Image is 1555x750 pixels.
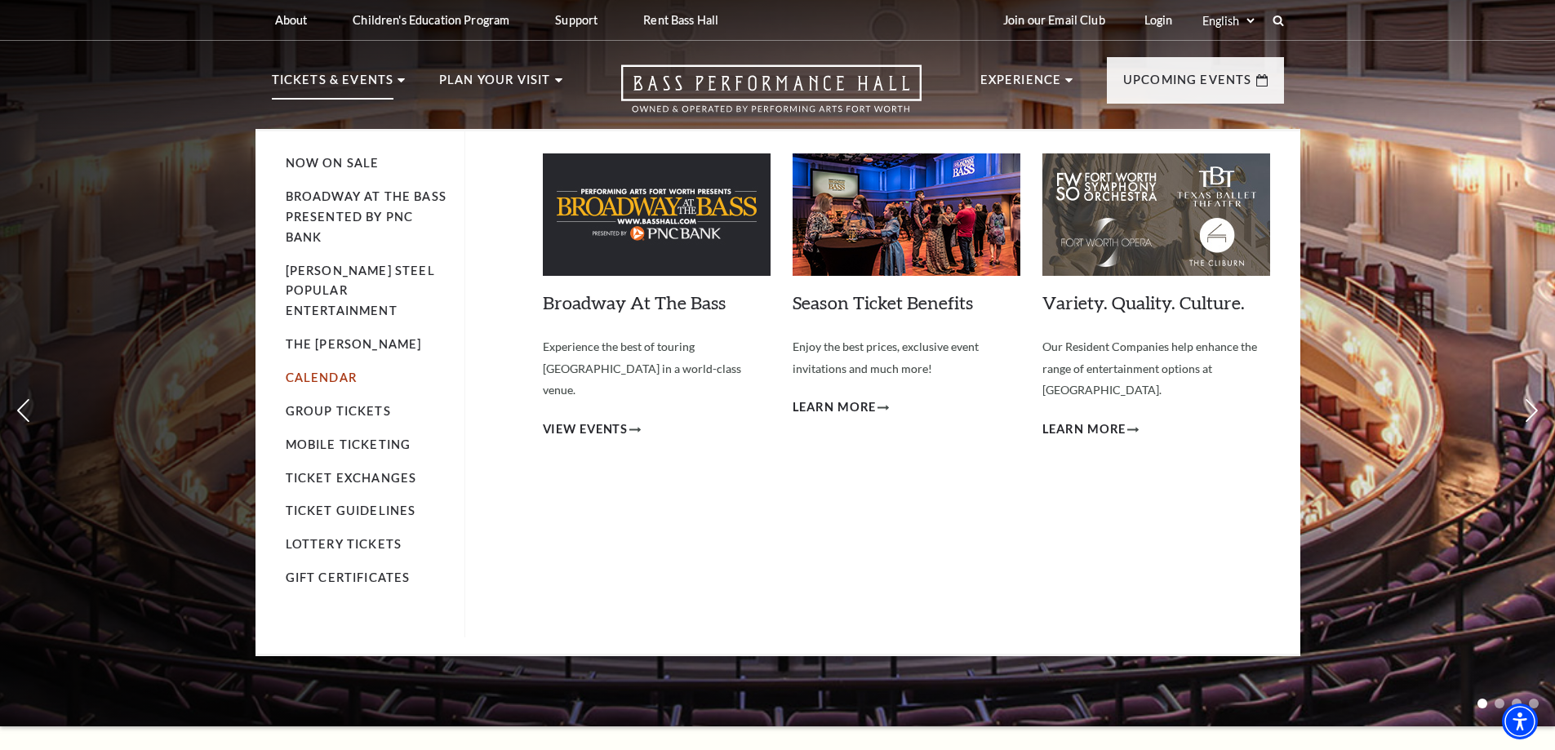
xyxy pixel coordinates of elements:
[286,264,435,318] a: [PERSON_NAME] Steel Popular Entertainment
[286,371,357,384] a: Calendar
[275,13,308,27] p: About
[286,537,402,551] a: Lottery Tickets
[543,336,771,402] p: Experience the best of touring [GEOGRAPHIC_DATA] in a world-class venue.
[286,404,391,418] a: Group Tickets
[286,189,447,244] a: Broadway At The Bass presented by PNC Bank
[286,437,411,451] a: Mobile Ticketing
[793,397,890,418] a: Learn More Season Ticket Benefits
[980,70,1062,100] p: Experience
[555,13,598,27] p: Support
[286,337,422,351] a: The [PERSON_NAME]
[643,13,718,27] p: Rent Bass Hall
[1042,419,1140,440] a: Learn More Variety. Quality. Culture.
[1042,336,1270,402] p: Our Resident Companies help enhance the range of entertainment options at [GEOGRAPHIC_DATA].
[1199,13,1257,29] select: Select:
[793,153,1020,276] img: Season Ticket Benefits
[286,504,416,517] a: Ticket Guidelines
[543,419,629,440] span: View Events
[1123,70,1252,100] p: Upcoming Events
[793,397,877,418] span: Learn More
[286,156,380,170] a: Now On Sale
[1042,153,1270,276] img: Variety. Quality. Culture.
[543,153,771,276] img: Broadway At The Bass
[1042,291,1245,313] a: Variety. Quality. Culture.
[272,70,394,100] p: Tickets & Events
[543,291,726,313] a: Broadway At The Bass
[793,336,1020,379] p: Enjoy the best prices, exclusive event invitations and much more!
[439,70,551,100] p: Plan Your Visit
[286,471,417,485] a: Ticket Exchanges
[1502,703,1538,739] div: Accessibility Menu
[1042,419,1126,440] span: Learn More
[562,64,980,129] a: Open this option
[353,13,509,27] p: Children's Education Program
[286,570,411,584] a: Gift Certificates
[793,291,973,313] a: Season Ticket Benefits
[543,419,642,440] a: View Events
